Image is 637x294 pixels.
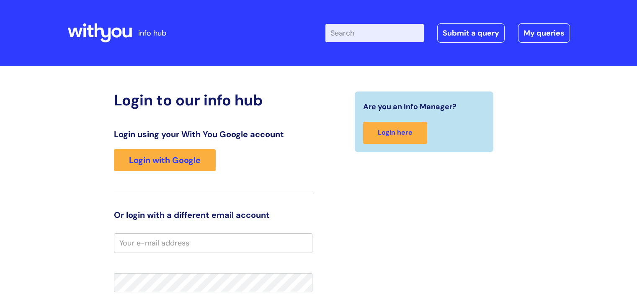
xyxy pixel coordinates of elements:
[114,210,312,220] h3: Or login with a different email account
[363,100,456,113] span: Are you an Info Manager?
[114,91,312,109] h2: Login to our info hub
[114,149,216,171] a: Login with Google
[363,122,427,144] a: Login here
[437,23,505,43] a: Submit a query
[114,129,312,139] h3: Login using your With You Google account
[138,26,166,40] p: info hub
[114,233,312,253] input: Your e-mail address
[518,23,570,43] a: My queries
[325,24,424,42] input: Search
